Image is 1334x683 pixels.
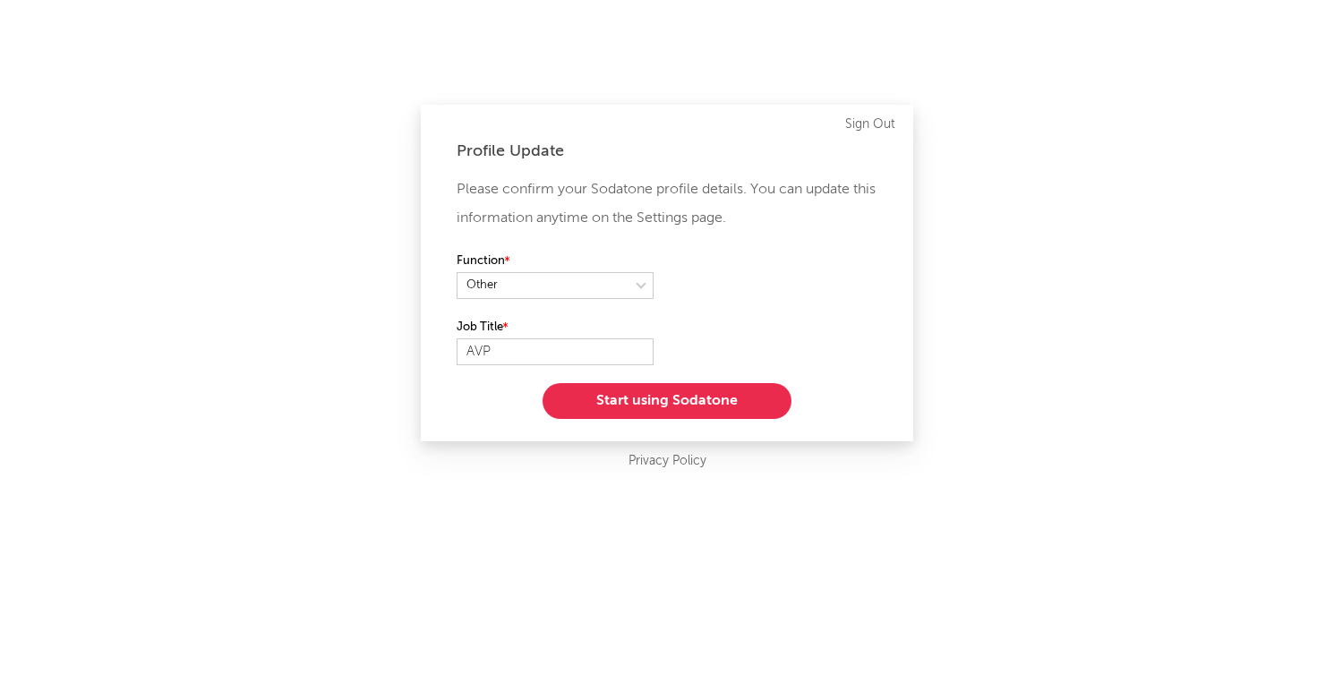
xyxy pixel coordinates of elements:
a: Privacy Policy [629,450,706,473]
button: Start using Sodatone [543,383,791,419]
a: Sign Out [845,114,895,135]
label: Job Title [457,317,654,338]
label: Function [457,251,654,272]
div: Profile Update [457,141,877,162]
p: Please confirm your Sodatone profile details. You can update this information anytime on the Sett... [457,175,877,233]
